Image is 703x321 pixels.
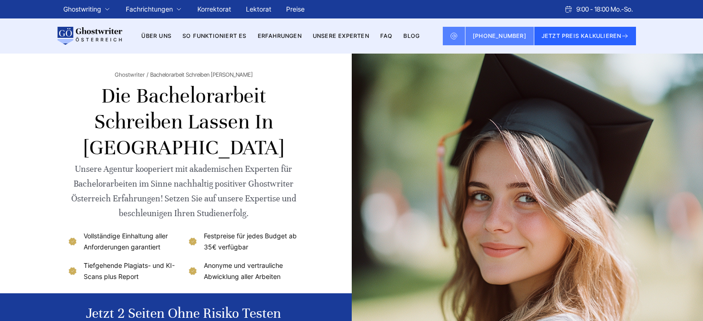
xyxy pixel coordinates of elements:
a: [PHONE_NUMBER] [465,27,534,45]
span: Bachelorarbeit Schreiben [PERSON_NAME] [150,71,253,79]
img: Anonyme und vertrauliche Abwicklung aller Arbeiten [187,266,198,277]
a: So funktioniert es [183,32,247,39]
a: FAQ [380,32,393,39]
a: Fachrichtungen [126,4,173,15]
img: Festpreise für jedes Budget ab 35€ verfügbar [187,236,198,247]
a: Lektorat [246,5,271,13]
img: Vollständige Einhaltung aller Anforderungen garantiert [67,236,78,247]
span: 9:00 - 18:00 Mo.-So. [576,4,633,15]
a: BLOG [403,32,420,39]
img: Email [450,32,458,40]
a: Preise [286,5,305,13]
h1: Die Bachelorarbeit schreiben lassen in [GEOGRAPHIC_DATA] [67,83,300,161]
a: Unsere Experten [313,32,369,39]
img: logo wirschreiben [56,27,122,45]
li: Festpreise für jedes Budget ab 35€ verfügbar [187,230,300,253]
li: Vollständige Einhaltung aller Anforderungen garantiert [67,230,180,253]
a: Erfahrungen [258,32,302,39]
img: Schedule [564,6,573,13]
a: Über uns [141,32,171,39]
span: [PHONE_NUMBER] [473,32,526,39]
li: Anonyme und vertrauliche Abwicklung aller Arbeiten [187,260,300,282]
a: Ghostwriter [115,71,148,79]
a: Ghostwriting [63,4,101,15]
img: Tiefgehende Plagiats- und KI-Scans plus Report [67,266,78,277]
div: Unsere Agentur kooperiert mit akademischen Experten für Bachelorarbeiten im Sinne nachhaltig posi... [67,162,300,221]
li: Tiefgehende Plagiats- und KI-Scans plus Report [67,260,180,282]
button: JETZT PREIS KALKULIEREN [534,27,636,45]
a: Korrektorat [197,5,231,13]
